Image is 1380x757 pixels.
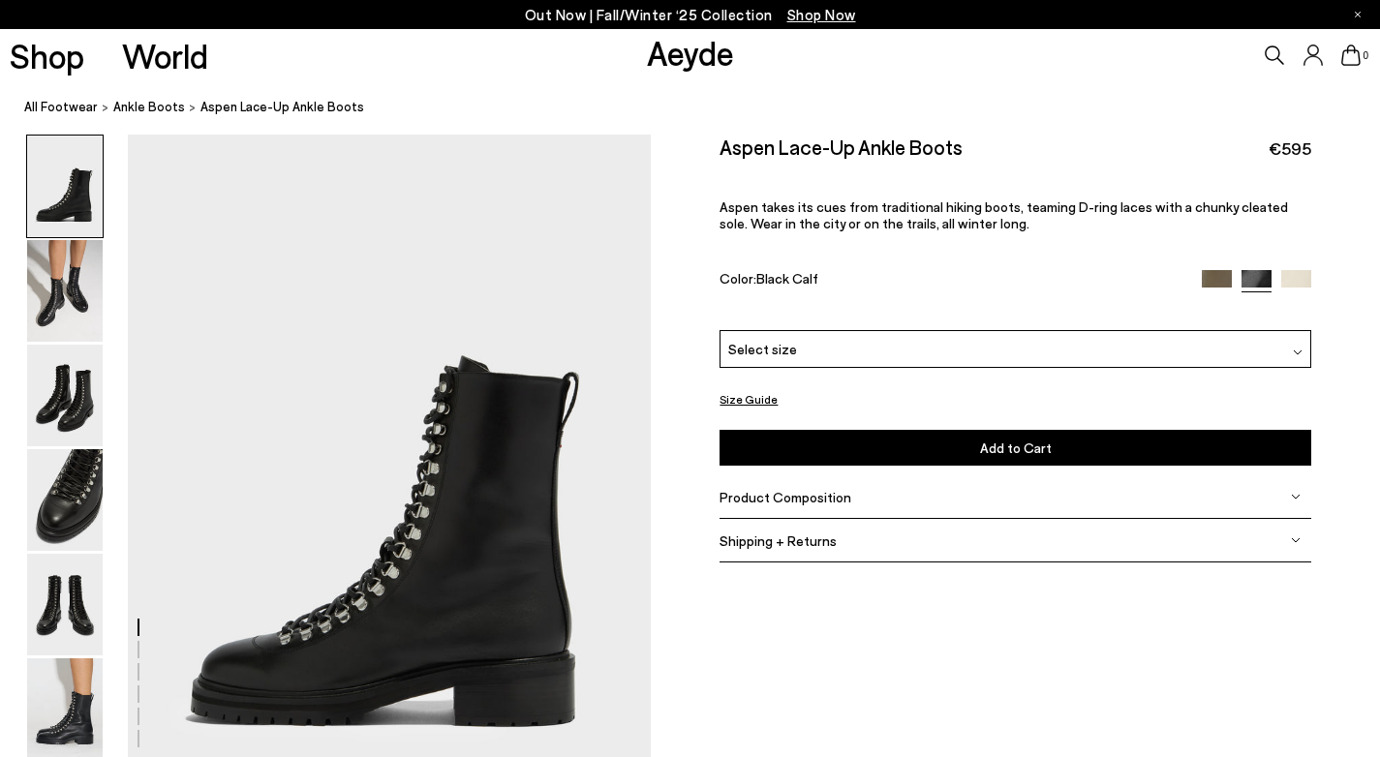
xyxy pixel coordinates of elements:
[720,387,778,411] button: Size Guide
[787,6,856,23] span: Navigate to /collections/new-in
[720,135,963,159] h2: Aspen Lace-Up Ankle Boots
[27,136,103,237] img: Aspen Lace-Up Ankle Boots - Image 1
[27,449,103,551] img: Aspen Lace-Up Ankle Boots - Image 4
[24,81,1380,135] nav: breadcrumb
[980,439,1052,456] span: Add to Cart
[122,39,208,73] a: World
[200,97,364,117] span: Aspen Lace-Up Ankle Boots
[113,97,185,117] a: ankle boots
[1361,50,1370,61] span: 0
[756,270,818,287] span: Black Calf
[1341,45,1361,66] a: 0
[1269,136,1311,161] span: €595
[728,339,797,359] span: Select size
[27,240,103,342] img: Aspen Lace-Up Ankle Boots - Image 2
[1291,535,1301,545] img: svg%3E
[720,532,837,549] span: Shipping + Returns
[720,198,1310,231] p: Aspen takes its cues from traditional hiking boots, teaming D-ring laces with a chunky cleated so...
[10,39,84,73] a: Shop
[27,345,103,446] img: Aspen Lace-Up Ankle Boots - Image 3
[1293,348,1303,357] img: svg%3E
[24,97,98,117] a: All Footwear
[720,430,1310,466] button: Add to Cart
[1291,492,1301,501] img: svg%3E
[27,554,103,655] img: Aspen Lace-Up Ankle Boots - Image 5
[113,99,185,114] span: ankle boots
[720,270,1182,292] div: Color:
[525,3,856,27] p: Out Now | Fall/Winter ‘25 Collection
[720,489,851,505] span: Product Composition
[647,32,734,73] a: Aeyde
